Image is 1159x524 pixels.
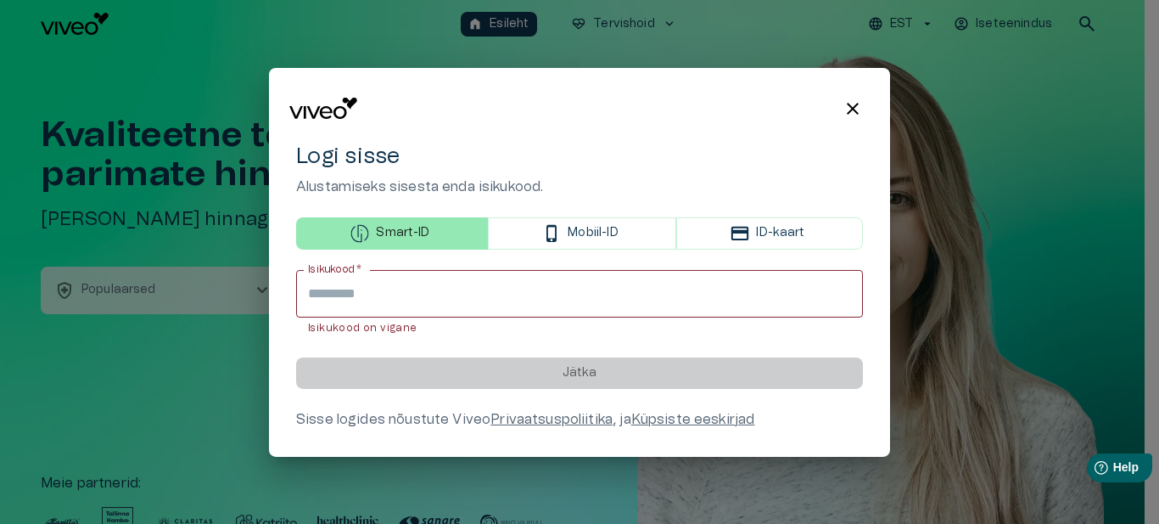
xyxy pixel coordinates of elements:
p: Isikukood on vigane [308,320,851,337]
p: Smart-ID [376,224,429,242]
p: ID-kaart [756,224,804,242]
button: Mobiil-ID [488,217,676,250]
a: Küpsiste eeskirjad [631,413,755,426]
p: Alustamiseks sisesta enda isikukood. [296,177,863,197]
img: Viveo logo [289,98,357,120]
span: close [843,98,863,118]
iframe: Help widget launcher [1027,447,1159,494]
h4: Logi sisse [296,142,863,169]
div: Sisse logides nõustute Viveo , ja [296,409,863,430]
label: Isikukood [308,262,362,277]
button: Close login modal [836,91,870,125]
p: Mobiil-ID [568,224,618,242]
button: Smart-ID [296,217,488,250]
button: ID-kaart [676,217,863,250]
a: Privaatsuspoliitika [490,413,613,426]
